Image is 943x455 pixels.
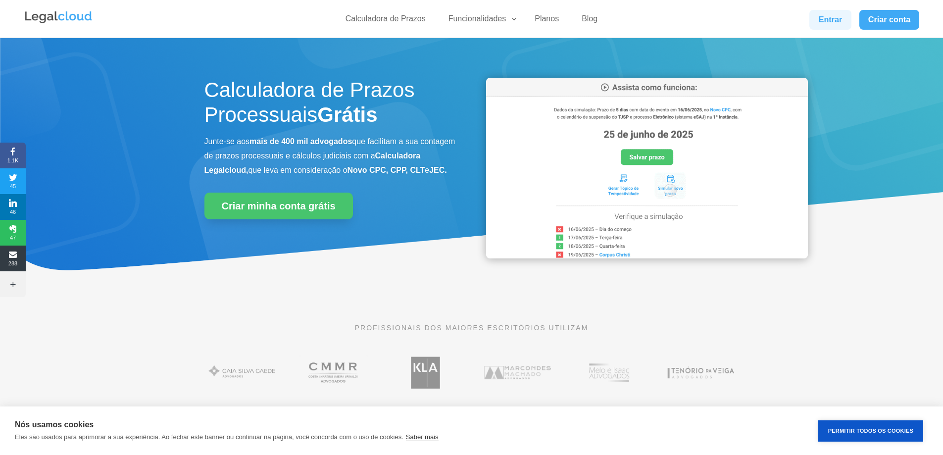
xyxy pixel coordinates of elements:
a: Saber mais [406,433,439,441]
a: Funcionalidades [443,14,518,28]
img: Calculadora de Prazos Processuais da Legalcloud [486,78,808,258]
h1: Calculadora de Prazos Processuais [204,78,457,133]
a: Calculadora de Prazos Processuais da Legalcloud [486,252,808,260]
img: Marcondes Machado Advogados utilizam a Legalcloud [480,352,555,394]
p: Junte-se aos que facilitam a sua contagem de prazos processuais e cálculos judiciais com a que le... [204,135,457,177]
a: Blog [576,14,603,28]
img: Tenório da Veiga Advogados [663,352,739,394]
img: Gaia Silva Gaede Advogados Associados [204,352,280,394]
a: Planos [529,14,565,28]
img: Profissionais do escritório Melo e Isaac Advogados utilizam a Legalcloud [571,352,647,394]
a: Criar minha conta grátis [204,193,353,219]
a: Entrar [809,10,851,30]
button: Permitir Todos os Cookies [818,420,923,442]
strong: Nós usamos cookies [15,420,94,429]
p: Eles são usados para aprimorar a sua experiência. Ao fechar este banner ou continuar na página, v... [15,433,403,441]
b: JEC. [429,166,447,174]
strong: Grátis [317,103,377,126]
b: Calculadora Legalcloud, [204,152,421,174]
img: Legalcloud Logo [24,10,93,25]
a: Logo da Legalcloud [24,18,93,26]
a: Calculadora de Prazos [340,14,432,28]
a: Criar conta [859,10,920,30]
b: Novo CPC, CPP, CLT [347,166,425,174]
b: mais de 400 mil advogados [249,137,352,146]
img: Costa Martins Meira Rinaldi Advogados [296,352,372,394]
p: PROFISSIONAIS DOS MAIORES ESCRITÓRIOS UTILIZAM [204,322,739,333]
img: Koury Lopes Advogados [388,352,463,394]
